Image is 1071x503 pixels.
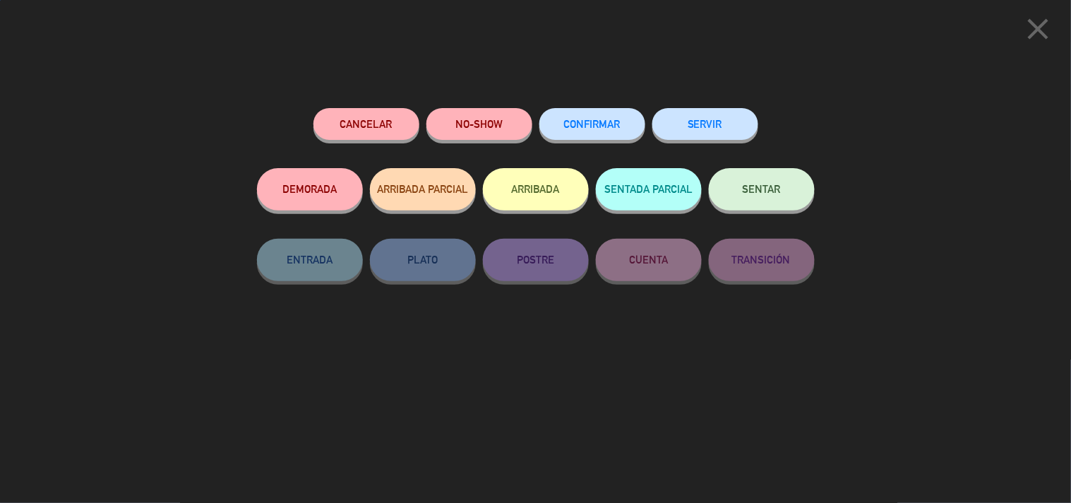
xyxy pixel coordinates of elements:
button: PLATO [370,239,476,281]
span: CONFIRMAR [564,118,621,130]
i: close [1021,11,1056,47]
button: TRANSICIÓN [709,239,815,281]
button: SENTAR [709,168,815,211]
button: CONFIRMAR [539,108,645,140]
button: SERVIR [652,108,758,140]
button: NO-SHOW [426,108,532,140]
button: CUENTA [596,239,702,281]
button: DEMORADA [257,168,363,211]
button: close [1017,11,1060,52]
span: ARRIBADA PARCIAL [377,183,468,195]
button: ARRIBADA PARCIAL [370,168,476,211]
span: SENTAR [743,183,781,195]
button: ENTRADA [257,239,363,281]
button: POSTRE [483,239,589,281]
button: ARRIBADA [483,168,589,211]
button: SENTADA PARCIAL [596,168,702,211]
button: Cancelar [313,108,419,140]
